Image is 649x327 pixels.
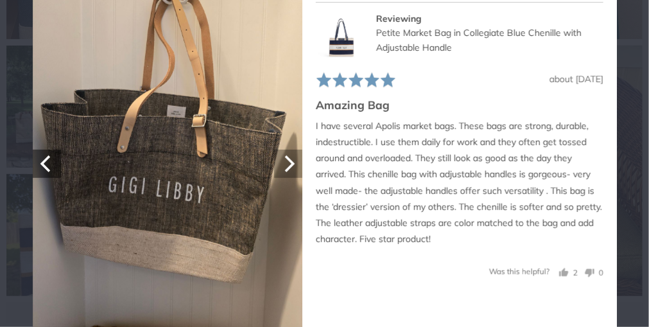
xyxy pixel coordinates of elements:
[376,28,581,53] a: Petite Market Bag in Collegiate Blue Chenille with Adjustable Handle
[376,12,603,26] div: Reviewing
[316,118,603,248] p: I have several Apolis market bags. These bags are strong, durable, indestructible. I use them dai...
[316,97,603,113] h2: Amazing Bag
[274,150,302,178] button: Next
[316,12,367,63] img: Petite Market Bag in Collegiate Blue Chenille with Adjustable Handle
[580,267,603,279] button: No
[549,73,603,85] span: about [DATE]
[33,150,61,178] button: Previous
[489,267,549,277] span: Was this helpful?
[559,267,578,279] button: Yes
